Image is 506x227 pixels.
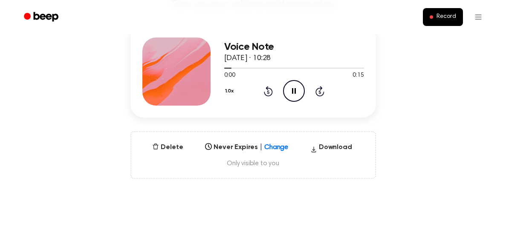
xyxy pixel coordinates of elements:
button: Record [423,8,463,26]
span: 0:15 [353,71,364,80]
h3: Voice Note [224,41,364,53]
span: 0:00 [224,71,235,80]
button: Open menu [468,7,489,27]
a: Beep [18,9,66,26]
span: Only visible to you [142,159,365,168]
span: [DATE] · 10:28 [224,55,271,62]
span: Record [437,13,456,21]
button: Download [307,142,356,156]
button: 1.0x [224,84,237,98]
button: Delete [149,142,186,152]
